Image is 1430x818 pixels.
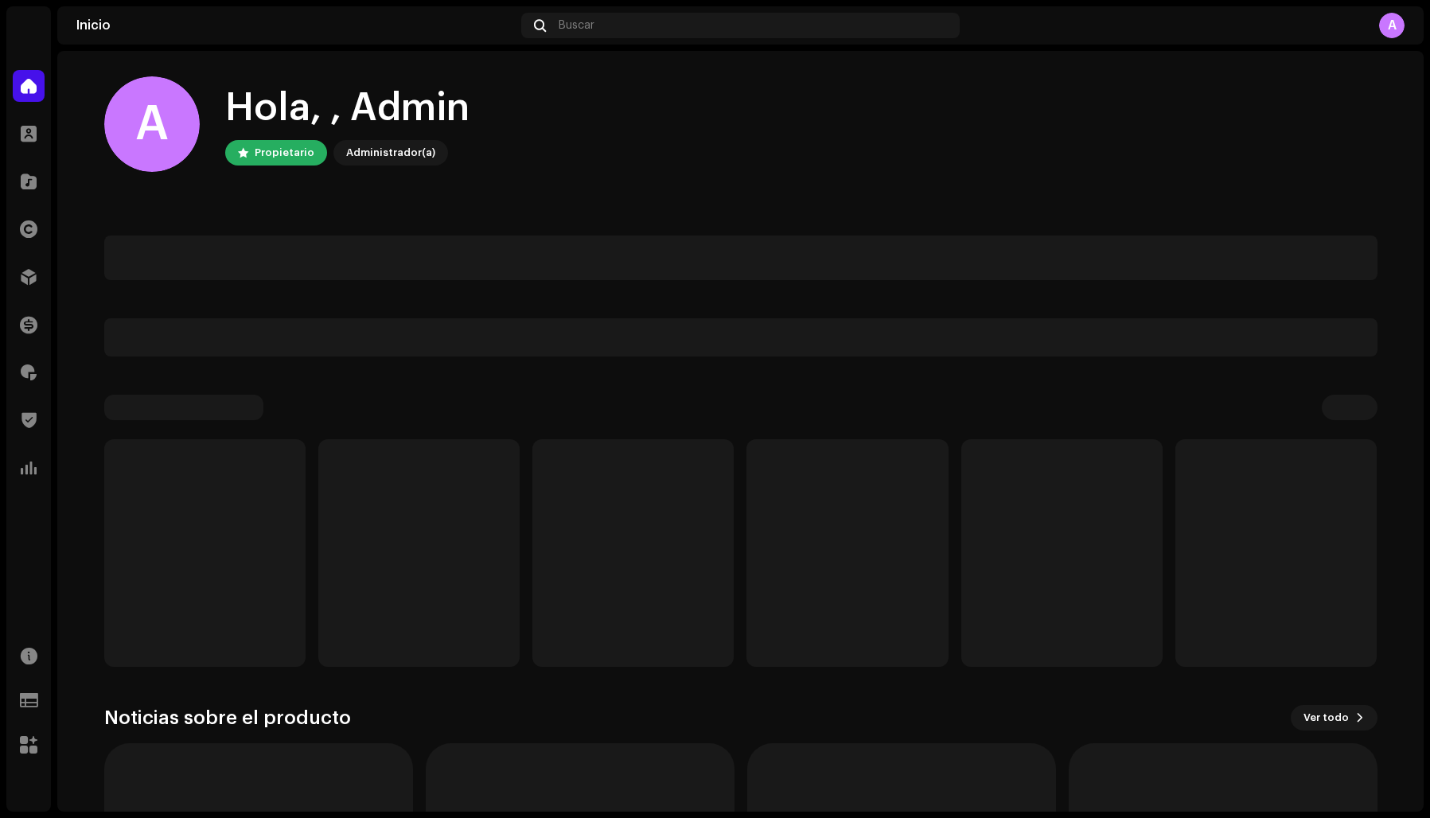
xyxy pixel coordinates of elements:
div: A [1379,13,1405,38]
div: Inicio [76,19,515,32]
h3: Noticias sobre el producto [104,705,351,730]
div: Administrador(a) [346,143,435,162]
div: A [104,76,200,172]
button: Ver todo [1291,705,1377,730]
div: Hola, , Admin [225,83,470,134]
span: Ver todo [1303,702,1349,734]
div: Propietario [255,143,314,162]
span: Buscar [559,19,594,32]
